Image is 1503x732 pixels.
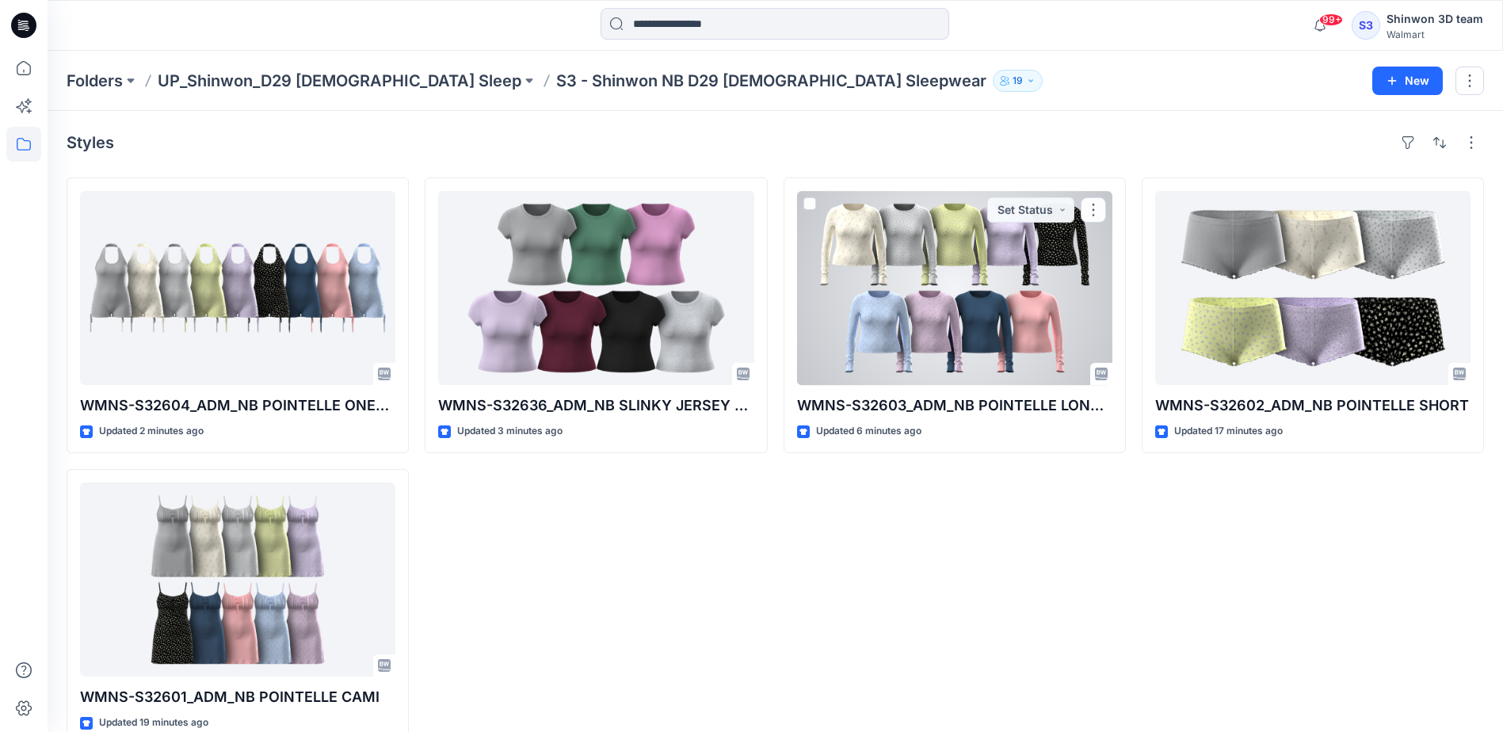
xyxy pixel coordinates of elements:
div: Shinwon 3D team [1387,10,1483,29]
p: WMNS-S32602_ADM_NB POINTELLE SHORT [1155,395,1471,417]
a: WMNS-S32602_ADM_NB POINTELLE SHORT [1155,191,1471,385]
p: S3 - Shinwon NB D29 [DEMOGRAPHIC_DATA] Sleepwear [556,70,986,92]
a: WMNS-S32601_ADM_NB POINTELLE CAMI [80,482,395,677]
div: Walmart [1387,29,1483,40]
h4: Styles [67,133,114,152]
p: WMNS-S32601_ADM_NB POINTELLE CAMI [80,686,395,708]
p: Updated 17 minutes ago [1174,423,1283,440]
p: Updated 3 minutes ago [457,423,563,440]
p: WMNS-S32603_ADM_NB POINTELLE LONG SLEEVE TOP [797,395,1112,417]
p: WMNS-S32604_ADM_NB POINTELLE ONESIE (OPT 1) [80,395,395,417]
p: WMNS-S32636_ADM_NB SLINKY JERSEY BABY TEE [438,395,753,417]
p: Updated 6 minutes ago [816,423,921,440]
a: UP_Shinwon_D29 [DEMOGRAPHIC_DATA] Sleep [158,70,521,92]
a: Folders [67,70,123,92]
div: S3 [1352,11,1380,40]
p: Updated 2 minutes ago [99,423,204,440]
a: WMNS-S32604_ADM_NB POINTELLE ONESIE (OPT 1) [80,191,395,385]
p: Updated 19 minutes ago [99,715,208,731]
span: 99+ [1319,13,1343,26]
p: 19 [1013,72,1023,90]
a: WMNS-S32603_ADM_NB POINTELLE LONG SLEEVE TOP [797,191,1112,385]
a: WMNS-S32636_ADM_NB SLINKY JERSEY BABY TEE [438,191,753,385]
button: New [1372,67,1443,95]
button: 19 [993,70,1043,92]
